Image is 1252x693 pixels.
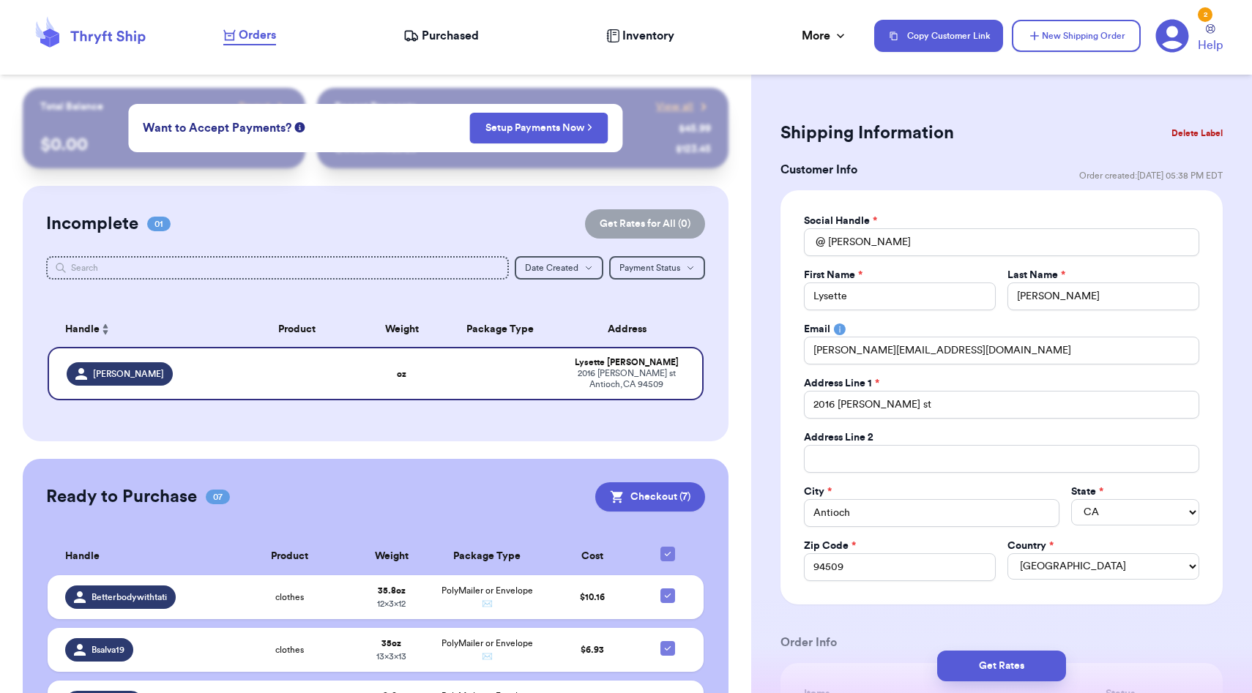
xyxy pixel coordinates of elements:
a: Orders [223,26,276,45]
span: 01 [147,217,171,231]
label: Zip Code [804,539,856,553]
label: Last Name [1007,268,1065,282]
span: Inventory [622,27,674,45]
span: Handle [65,322,100,337]
th: Cost [545,538,641,575]
label: Country [1007,539,1054,553]
div: @ [804,228,825,256]
a: 2 [1155,19,1189,53]
th: Weight [362,312,441,347]
span: [PERSON_NAME] [93,368,164,380]
button: Setup Payments Now [470,113,608,143]
label: Address Line 2 [804,430,873,445]
p: Total Balance [40,100,103,114]
a: Purchased [403,27,479,45]
span: clothes [275,591,304,603]
th: Address [559,312,704,347]
span: View all [656,100,693,114]
th: Package Type [441,312,559,347]
strong: 35 oz [381,639,401,648]
label: State [1071,484,1103,499]
span: 07 [206,490,230,504]
span: Purchased [422,27,479,45]
button: Copy Customer Link [874,20,1003,52]
input: 12345 [804,553,996,581]
a: Inventory [606,27,674,45]
strong: 35.8 oz [378,586,406,595]
p: Recent Payments [335,100,416,114]
div: Lysette [PERSON_NAME] [568,357,685,368]
span: Payment Status [619,263,680,272]
div: More [802,27,848,45]
a: View all [656,100,711,114]
label: First Name [804,268,862,282]
th: Weight [354,538,430,575]
button: Delete Label [1166,117,1229,149]
input: Search [46,256,509,280]
span: 13 x 3 x 13 [376,652,406,661]
th: Product [226,538,353,575]
button: Date Created [515,256,603,280]
strong: oz [397,370,406,378]
span: Order created: [DATE] 05:38 PM EDT [1079,170,1223,181]
h2: Shipping Information [780,121,954,145]
th: Product [231,312,362,347]
h3: Order Info [780,634,1223,651]
th: Package Type [430,538,545,575]
label: Email [804,322,830,337]
a: Help [1198,24,1223,54]
button: Get Rates [937,651,1066,681]
button: New Shipping Order [1012,20,1141,52]
span: Want to Accept Payments? [143,119,291,137]
span: Betterbodywithtati [92,591,167,603]
label: City [804,484,832,499]
label: Social Handle [804,214,877,228]
h3: Customer Info [780,161,857,179]
a: Payout [239,100,288,114]
a: Setup Payments Now [485,121,593,135]
div: $ 45.99 [679,121,711,136]
span: Date Created [525,263,578,272]
span: Bsalva19 [92,644,124,656]
span: clothes [275,644,304,656]
span: Handle [65,549,100,564]
button: Payment Status [609,256,705,280]
button: Sort ascending [100,321,111,338]
label: Address Line 1 [804,376,879,391]
span: PolyMailer or Envelope ✉️ [441,586,533,608]
button: Get Rates for All (0) [585,209,705,239]
span: $ 10.16 [580,593,605,602]
div: 2 [1198,7,1212,22]
div: 2016 [PERSON_NAME] st Antioch , CA 94509 [568,368,685,390]
div: $ 123.45 [676,142,711,157]
span: Payout [239,100,270,114]
span: $ 6.93 [581,645,604,654]
span: Help [1198,37,1223,54]
span: PolyMailer or Envelope ✉️ [441,639,533,661]
span: 12 x 3 x 12 [377,599,406,608]
span: Orders [239,26,276,44]
button: Checkout (7) [595,482,705,512]
h2: Ready to Purchase [46,485,197,509]
p: $ 0.00 [40,133,288,157]
h2: Incomplete [46,212,138,236]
